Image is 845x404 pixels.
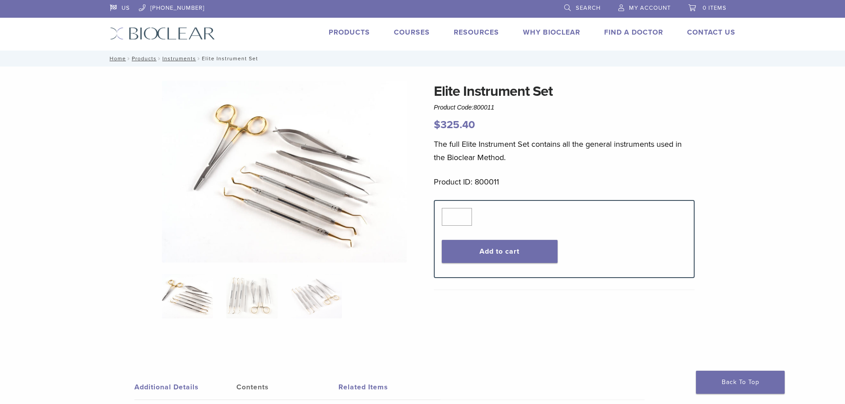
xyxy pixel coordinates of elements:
[687,28,735,37] a: Contact Us
[291,274,342,318] img: Elite Instrument Set - Image 3
[126,56,132,61] span: /
[329,28,370,37] a: Products
[132,55,157,62] a: Products
[236,375,338,400] a: Contents
[394,28,430,37] a: Courses
[338,375,440,400] a: Related Items
[454,28,499,37] a: Resources
[226,274,277,318] img: Elite Instrument Set - Image 2
[523,28,580,37] a: Why Bioclear
[629,4,671,12] span: My Account
[157,56,162,61] span: /
[442,240,558,263] button: Add to cart
[576,4,601,12] span: Search
[434,118,475,131] bdi: 325.40
[434,175,695,188] p: Product ID: 800011
[696,371,785,394] a: Back To Top
[434,137,695,164] p: The full Elite Instrument Set contains all the general instruments used in the Bioclear Method.
[107,55,126,62] a: Home
[134,375,236,400] a: Additional Details
[196,56,202,61] span: /
[474,104,495,111] span: 800011
[434,104,494,111] span: Product Code:
[434,118,440,131] span: $
[703,4,727,12] span: 0 items
[162,55,196,62] a: Instruments
[162,81,407,263] img: Clark Elite Instrument Set-2 copy
[434,81,695,102] h1: Elite Instrument Set
[604,28,663,37] a: Find A Doctor
[162,274,213,318] img: Clark-Elite-Instrument-Set-2-copy-e1548839349341-324x324.jpg
[110,27,215,40] img: Bioclear
[103,51,742,67] nav: Elite Instrument Set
